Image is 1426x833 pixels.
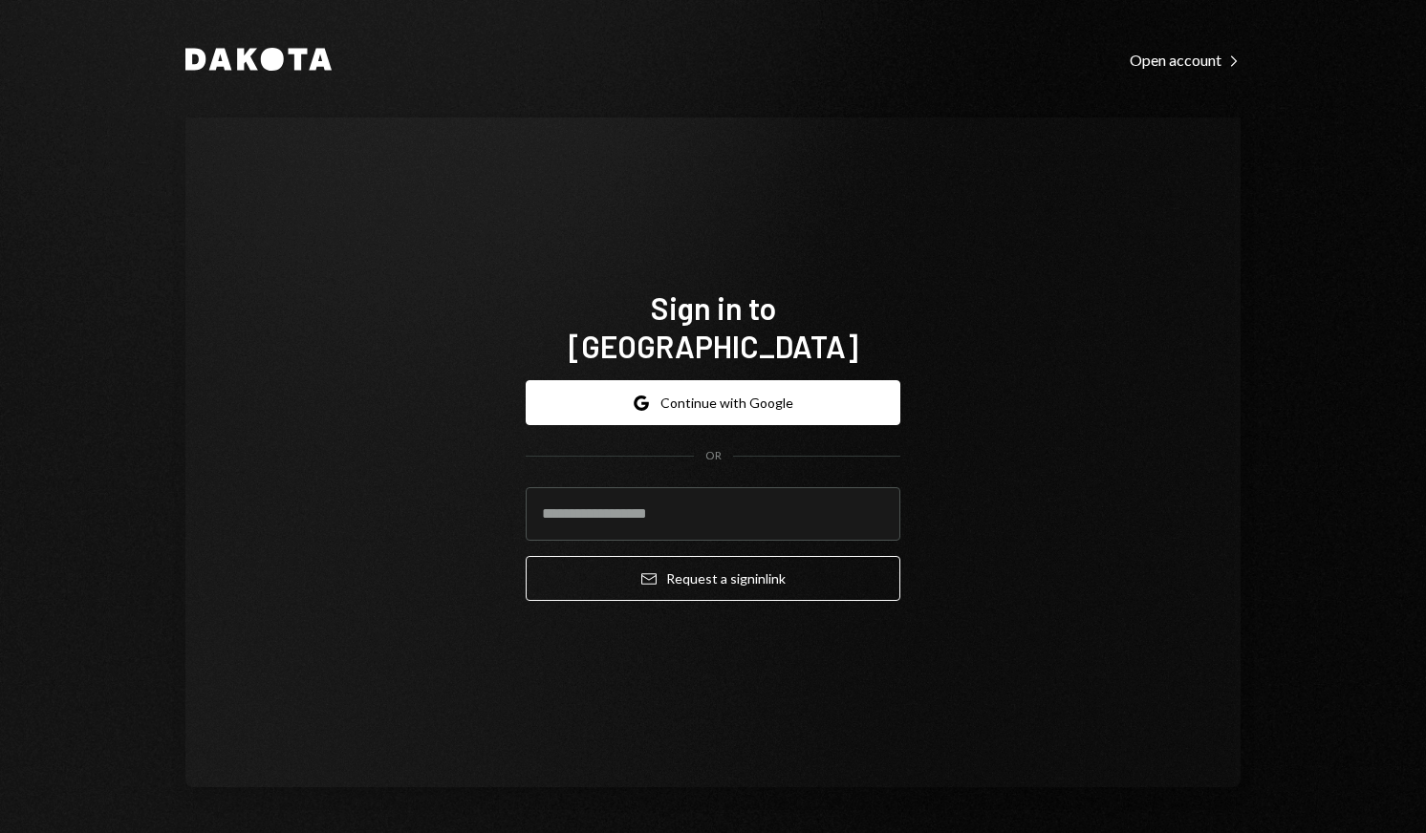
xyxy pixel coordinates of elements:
button: Request a signinlink [526,556,900,601]
button: Continue with Google [526,380,900,425]
div: Open account [1130,51,1241,70]
h1: Sign in to [GEOGRAPHIC_DATA] [526,288,900,365]
div: OR [705,448,722,464]
a: Open account [1130,49,1241,70]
